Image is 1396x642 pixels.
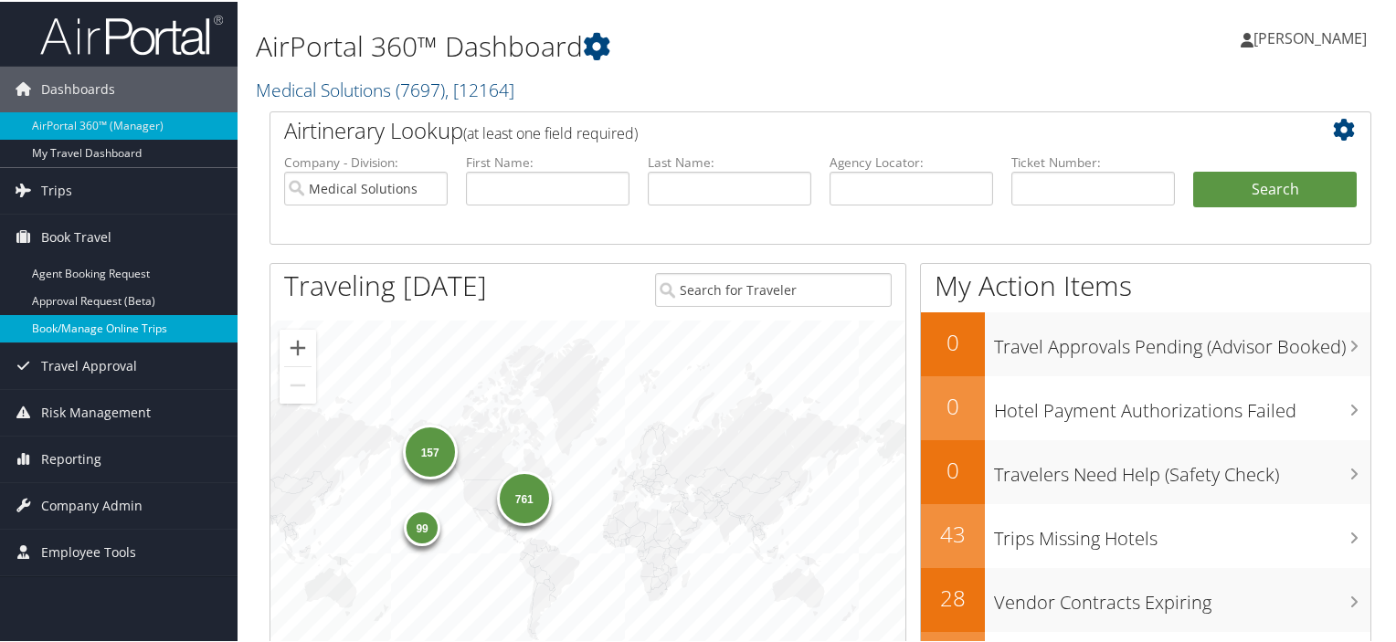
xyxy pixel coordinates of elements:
[994,515,1370,550] h3: Trips Missing Hotels
[921,310,1370,374] a: 0Travel Approvals Pending (Advisor Booked)
[921,581,985,612] h2: 28
[921,453,985,484] h2: 0
[994,323,1370,358] h3: Travel Approvals Pending (Advisor Booked)
[496,469,551,524] div: 761
[1193,170,1357,206] button: Search
[921,517,985,548] h2: 43
[994,579,1370,614] h3: Vendor Contracts Expiring
[402,423,457,478] div: 157
[256,76,514,100] a: Medical Solutions
[921,438,1370,502] a: 0Travelers Need Help (Safety Check)
[41,528,136,574] span: Employee Tools
[284,265,487,303] h1: Traveling [DATE]
[280,328,316,364] button: Zoom in
[921,566,1370,630] a: 28Vendor Contracts Expiring
[41,213,111,258] span: Book Travel
[40,12,223,55] img: airportal-logo.png
[256,26,1009,64] h1: AirPortal 360™ Dashboard
[463,121,638,142] span: (at least one field required)
[921,374,1370,438] a: 0Hotel Payment Authorizations Failed
[284,113,1265,144] h2: Airtinerary Lookup
[994,387,1370,422] h3: Hotel Payment Authorizations Failed
[1241,9,1385,64] a: [PERSON_NAME]
[41,435,101,480] span: Reporting
[41,481,143,527] span: Company Admin
[655,271,893,305] input: Search for Traveler
[921,265,1370,303] h1: My Action Items
[994,451,1370,486] h3: Travelers Need Help (Safety Check)
[466,152,629,170] label: First Name:
[41,65,115,111] span: Dashboards
[445,76,514,100] span: , [ 12164 ]
[830,152,993,170] label: Agency Locator:
[921,325,985,356] h2: 0
[648,152,811,170] label: Last Name:
[41,388,151,434] span: Risk Management
[284,152,448,170] label: Company - Division:
[1253,26,1367,47] span: [PERSON_NAME]
[41,342,137,387] span: Travel Approval
[396,76,445,100] span: ( 7697 )
[41,166,72,212] span: Trips
[921,389,985,420] h2: 0
[921,502,1370,566] a: 43Trips Missing Hotels
[280,365,316,402] button: Zoom out
[404,507,440,543] div: 99
[1011,152,1175,170] label: Ticket Number:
